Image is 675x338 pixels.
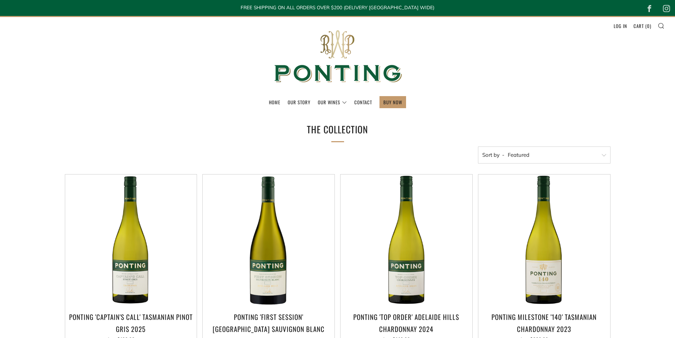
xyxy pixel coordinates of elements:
[482,311,607,335] h3: Ponting Milestone '140' Tasmanian Chardonnay 2023
[69,311,193,335] h3: Ponting 'Captain's Call' Tasmanian Pinot Gris 2025
[318,96,347,108] a: Our Wines
[614,20,627,32] a: Log in
[354,96,372,108] a: Contact
[647,22,650,29] span: 0
[267,17,409,96] img: Ponting Wines
[344,311,469,335] h3: Ponting 'Top Order' Adelaide Hills Chardonnay 2024
[288,96,310,108] a: Our Story
[383,96,402,108] a: BUY NOW
[231,121,444,138] h1: The Collection
[634,20,651,32] a: Cart (0)
[269,96,280,108] a: Home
